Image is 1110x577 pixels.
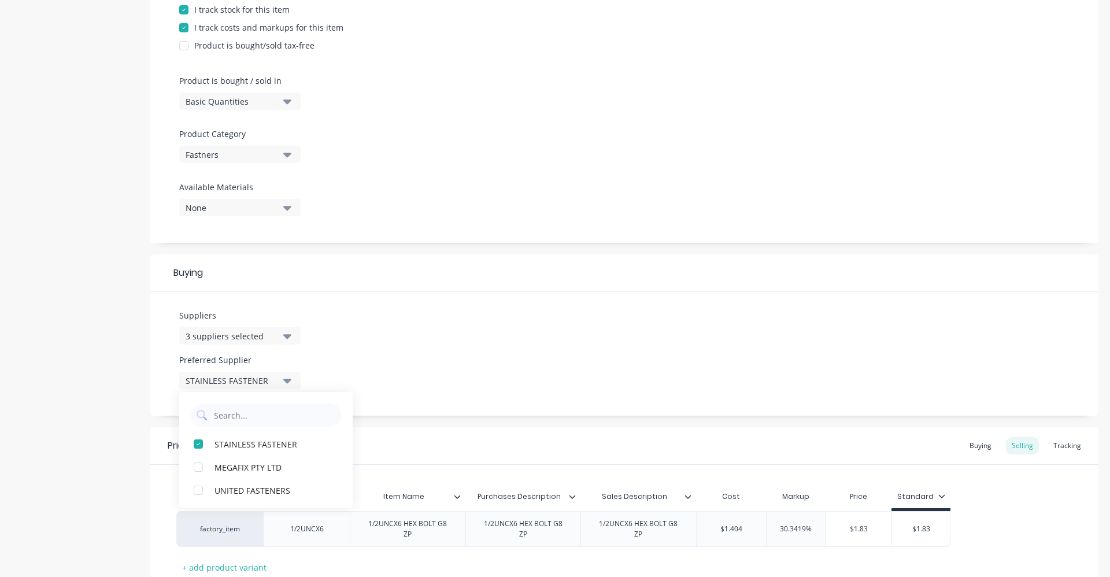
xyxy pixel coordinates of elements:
div: 1/2UNCX6 HEX BOLT G8 ZP [355,516,461,542]
div: + add product variant [176,558,272,576]
div: Buying [150,254,1098,292]
div: None [186,202,278,214]
div: Pricing [168,439,197,453]
div: Sales Description [580,485,696,508]
label: Product is bought / sold in [179,75,295,87]
div: 1/2UNCX6 HEX BOLT G8 ZP [471,516,576,542]
label: Available Materials [179,181,301,193]
input: Search... [213,404,335,427]
button: STAINLESS FASTENER [179,372,301,389]
div: Tracking [1048,437,1087,454]
button: None [179,199,301,216]
div: Basic Quantities [186,95,278,108]
div: Buying [964,437,997,454]
div: MEGAFIX PTY LTD [214,461,330,473]
div: Standard [897,491,945,502]
div: Cost [696,485,767,508]
div: 30.3419% [767,515,825,543]
div: Sales Description [580,482,689,511]
div: Purchases Description [465,485,581,508]
div: STAINLESS FASTENER [214,438,330,450]
label: Suppliers [179,309,301,321]
div: UNITED FASTENERS [214,484,330,496]
div: I track stock for this item [194,3,290,16]
div: Markup [766,485,825,508]
div: $1.83 [892,515,950,543]
div: 1/2UNCX6 [278,521,336,537]
div: Selling [1006,437,1039,454]
div: 1/2UNCX6 HEX BOLT G8 ZP [586,516,691,542]
label: Product Category [179,128,295,140]
div: STAINLESS FASTENER [186,375,278,387]
div: Purchases Description [465,482,574,511]
div: $1.83 [826,515,891,543]
button: Basic Quantities [179,93,301,110]
button: 3 suppliers selected [179,327,301,345]
button: Fastners [179,146,301,163]
div: 3 suppliers selected [186,330,278,342]
div: Fastners [186,149,278,161]
div: Price [825,485,891,508]
div: $1.404 [697,515,767,543]
div: factory_item1/2UNCX61/2UNCX6 HEX BOLT G8 ZP1/2UNCX6 HEX BOLT G8 ZP1/2UNCX6 HEX BOLT G8 ZP$1.40430... [176,511,950,547]
div: Xero Item # [176,485,263,508]
div: Item Code [263,485,350,508]
div: Item Name [350,485,465,508]
label: Preferred Supplier [179,354,301,366]
div: Item Name [350,482,458,511]
div: factory_item [188,524,251,534]
div: Product is bought/sold tax-free [194,39,314,51]
div: I track costs and markups for this item [194,21,343,34]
